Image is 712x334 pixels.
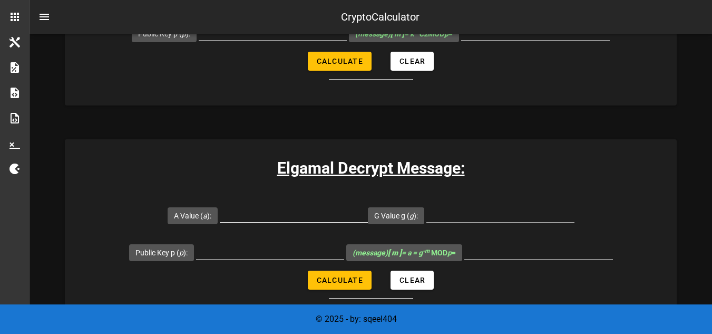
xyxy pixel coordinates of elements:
[399,276,425,284] span: Clear
[374,211,418,221] label: G Value g ( ):
[388,249,402,257] b: [ m ]
[174,211,211,221] label: A Value ( ):
[179,249,183,257] i: p
[353,249,431,257] i: (message) = a = g
[391,30,404,38] b: [ m ]
[135,247,188,258] label: Public Key p ( ):
[316,57,363,65] span: Calculate
[391,271,434,290] button: Clear
[353,249,456,257] span: MOD =
[32,4,57,30] button: nav-menu-toggle
[355,30,453,38] span: MOD =
[316,314,397,324] span: © 2025 - by: sqeel404
[391,52,434,71] button: Clear
[316,276,363,284] span: Calculate
[409,212,414,220] i: g
[308,52,372,71] button: Calculate
[182,30,186,38] i: p
[444,30,448,38] i: p
[447,249,452,257] i: p
[341,9,420,25] div: CryptoCalculator
[414,28,419,35] sup: -1
[308,271,372,290] button: Calculate
[399,57,425,65] span: Clear
[355,30,428,38] i: (message) = k C2
[203,212,207,220] i: a
[65,156,677,180] h3: Elgamal Decrypt Message:
[423,247,430,254] sup: -m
